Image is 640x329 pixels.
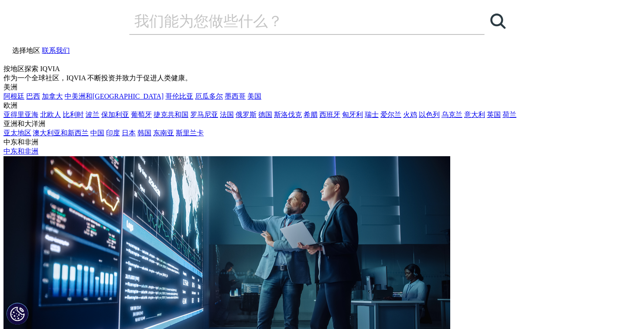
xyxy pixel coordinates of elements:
[3,74,192,82] font: 作为一个全球社区，IQVIA 不断投资并致力于促进人类健康。
[190,111,218,118] a: 罗马尼亚
[40,111,61,118] a: 北欧人
[165,93,193,100] a: 哥伦比亚
[12,47,40,54] font: 选择地区
[490,14,506,29] svg: 搜索
[3,111,38,118] a: 亚得里亚海
[154,111,188,118] a: 捷克共和国
[3,129,31,137] a: 亚太地区
[26,93,40,100] a: 巴西
[380,111,401,118] a: 爱尔兰
[319,111,340,118] a: 西班牙
[33,129,89,137] a: 澳大利亚和新西兰
[7,303,28,325] button: Cookie 设置
[3,83,17,91] font: 美洲
[220,111,234,118] a: 法国
[419,111,440,118] a: 以色列
[258,111,272,118] a: 德国
[3,93,24,100] a: 阿根廷
[247,93,261,100] a: 美国
[3,138,38,146] font: 中东和非洲
[3,102,17,109] font: 欧洲
[101,111,129,118] a: 保加利亚
[3,147,38,155] a: 中东和非洲
[129,8,460,34] input: 搜索
[225,93,246,100] a: 墨西哥
[403,111,417,118] a: 火鸡
[131,111,152,118] a: 葡萄牙
[42,47,70,54] a: 联系我们
[86,111,99,118] a: 波兰
[441,111,462,118] a: 乌克兰
[304,111,318,118] a: 希腊
[176,129,204,137] a: 斯里兰卡
[153,129,174,137] a: 东南亚
[274,111,302,118] a: 斯洛伐克
[485,8,511,34] a: 搜索
[195,93,223,100] a: 厄瓜多尔
[90,129,104,137] a: 中国
[342,111,363,118] a: 匈牙利
[63,111,84,118] a: 比利时
[3,65,60,72] font: 按地区探索 IQVIA
[464,111,485,118] a: 意大利
[3,120,45,127] font: 亚洲和大洋洲
[106,129,120,137] a: 印度
[42,93,63,100] a: 加拿大
[65,93,164,100] a: 中美洲和[GEOGRAPHIC_DATA]
[365,111,379,118] a: 瑞士
[236,111,257,118] a: 俄罗斯
[503,111,517,118] a: 荷兰
[122,129,136,137] a: 日本
[137,129,151,137] a: 韩国
[487,111,501,118] a: 英国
